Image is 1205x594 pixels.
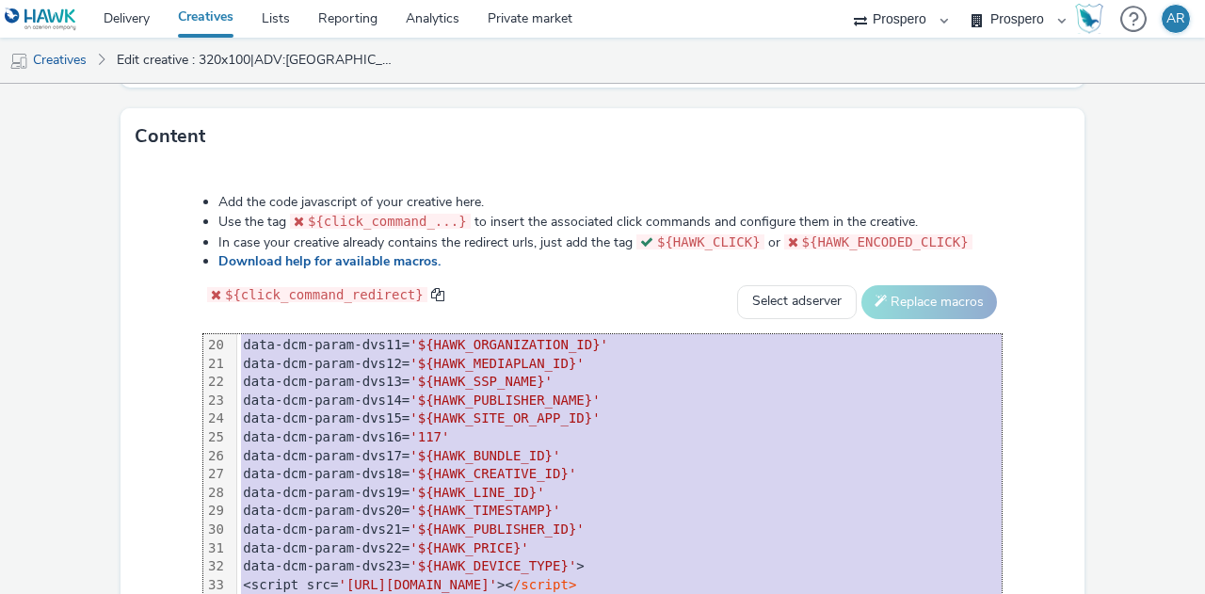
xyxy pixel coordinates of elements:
div: data-dcm-param-dvs12= [237,355,1117,374]
div: 27 [203,465,227,484]
div: 32 [203,557,227,576]
span: copy to clipboard [431,288,444,301]
div: 20 [203,336,227,355]
span: '${HAWK_ORGANIZATION_ID}' [410,337,608,352]
div: data-dcm-param-dvs21= [237,521,1117,539]
div: 21 [203,355,227,374]
span: '${HAWK_PUBLISHER_NAME}' [410,393,600,408]
img: mobile [9,52,28,71]
div: AR [1166,5,1185,33]
img: Hawk Academy [1075,4,1103,34]
h3: Content [135,122,205,151]
span: '${HAWK_DEVICE_TYPE}' [410,558,576,573]
div: 31 [203,539,227,558]
span: '${HAWK_TIMESTAMP}' [410,503,560,518]
span: '${HAWK_SITE_OR_APP_ID}' [410,410,600,425]
div: data-dcm-param-dvs15= [237,409,1117,428]
li: In case your creative already contains the redirect urls, just add the tag or [218,233,1002,252]
div: 22 [203,373,227,392]
span: '${HAWK_SSP_NAME}' [410,374,553,389]
span: '${HAWK_PRICE}' [410,540,528,555]
div: data-dcm-param-dvs16= [237,428,1117,447]
div: data-dcm-param-dvs18= [237,465,1117,484]
div: 25 [203,428,227,447]
div: data-dcm-param-dvs22= [237,539,1117,558]
div: data-dcm-param-dvs17= [237,447,1117,466]
span: '[URL][DOMAIN_NAME]' [338,577,497,592]
div: data-dcm-param-dvs19= [237,484,1117,503]
a: Hawk Academy [1075,4,1111,34]
div: 24 [203,409,227,428]
span: '${HAWK_CREATIVE_ID}' [410,466,576,481]
span: '${HAWK_LINE_ID}' [410,485,544,500]
div: data-dcm-param-dvs11= [237,336,1117,355]
div: 23 [203,392,227,410]
div: 28 [203,484,227,503]
img: undefined Logo [5,8,77,31]
div: 29 [203,502,227,521]
div: 26 [203,447,227,466]
span: '${HAWK_BUNDLE_ID}' [410,448,560,463]
div: data-dcm-param-dvs13= [237,373,1117,392]
a: Download help for available macros. [218,252,448,270]
span: ${click_command_...} [308,214,467,229]
span: '${HAWK_PUBLISHER_ID}' [410,522,584,537]
div: data-dcm-param-dvs23= > [237,557,1117,576]
button: Replace macros [861,285,997,319]
div: data-dcm-param-dvs20= [237,502,1117,521]
span: ${click_command_redirect} [225,287,424,302]
span: ${HAWK_CLICK} [657,234,761,249]
span: /script> [513,577,576,592]
a: Edit creative : 320x100|ADV:[GEOGRAPHIC_DATA]|CAM:FY26 Q2|CHA:Display|PLA:Prospero|INV:News UK|TE... [107,38,409,83]
span: '117' [410,429,449,444]
div: 30 [203,521,227,539]
li: Add the code javascript of your creative here. [218,193,1002,212]
span: '${HAWK_MEDIAPLAN_ID}' [410,356,584,371]
div: data-dcm-param-dvs14= [237,392,1117,410]
li: Use the tag to insert the associated click commands and configure them in the creative. [218,212,1002,232]
span: ${HAWK_ENCODED_CLICK} [802,234,969,249]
